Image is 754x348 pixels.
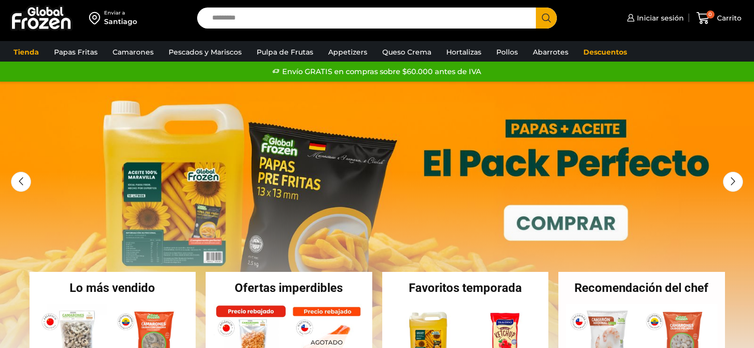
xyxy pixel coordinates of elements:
[104,17,137,27] div: Santiago
[164,43,247,62] a: Pescados y Mariscos
[528,43,573,62] a: Abarrotes
[634,13,684,23] span: Iniciar sesión
[694,7,744,30] a: 0 Carrito
[624,8,684,28] a: Iniciar sesión
[491,43,523,62] a: Pollos
[558,282,725,294] h2: Recomendación del chef
[578,43,632,62] a: Descuentos
[323,43,372,62] a: Appetizers
[206,282,372,294] h2: Ofertas imperdibles
[49,43,103,62] a: Papas Fritas
[706,11,714,19] span: 0
[714,13,741,23] span: Carrito
[89,10,104,27] img: address-field-icon.svg
[382,282,549,294] h2: Favoritos temporada
[536,8,557,29] button: Search button
[252,43,318,62] a: Pulpa de Frutas
[441,43,486,62] a: Hortalizas
[30,282,196,294] h2: Lo más vendido
[9,43,44,62] a: Tienda
[377,43,436,62] a: Queso Crema
[104,10,137,17] div: Enviar a
[723,172,743,192] div: Next slide
[11,172,31,192] div: Previous slide
[108,43,159,62] a: Camarones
